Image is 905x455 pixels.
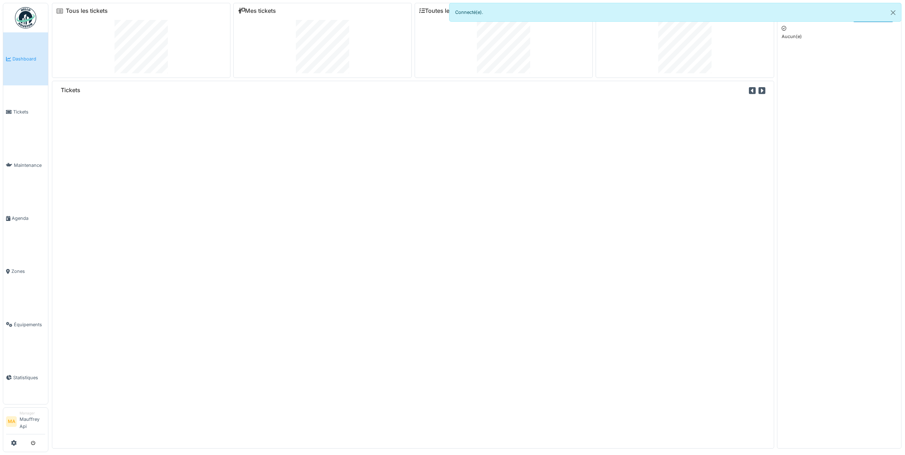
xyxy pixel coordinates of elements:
a: Agenda [3,192,48,245]
a: Toutes les tâches [419,7,472,14]
span: Statistiques [13,374,45,381]
a: Tous les tickets [66,7,108,14]
a: Dashboard [3,32,48,85]
span: Maintenance [14,162,45,169]
div: Manager [20,411,45,416]
a: MA ManagerMauffrey Api [6,411,45,434]
span: Agenda [12,215,45,222]
a: Zones [3,245,48,298]
a: Mes tickets [238,7,276,14]
span: Équipements [14,321,45,328]
a: Tickets [3,85,48,138]
span: Dashboard [12,55,45,62]
span: Zones [11,268,45,275]
h6: Tickets [61,87,80,94]
li: Mauffrey Api [20,411,45,433]
span: Tickets [13,109,45,115]
a: Statistiques [3,351,48,404]
li: MA [6,416,17,427]
img: Badge_color-CXgf-gQk.svg [15,7,36,28]
div: Connecté(e). [449,3,902,22]
p: Aucun(e) [782,33,897,40]
button: Close [885,3,901,22]
a: Équipements [3,298,48,351]
a: Maintenance [3,139,48,192]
